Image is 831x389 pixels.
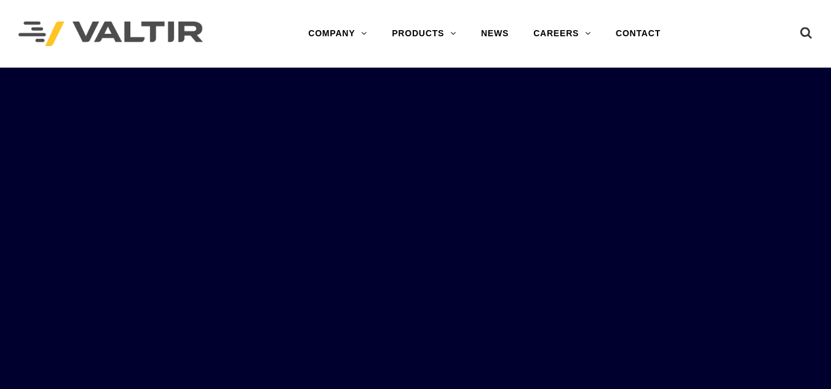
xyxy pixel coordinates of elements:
a: CAREERS [521,22,603,46]
a: COMPANY [296,22,380,46]
a: NEWS [469,22,521,46]
a: CONTACT [603,22,673,46]
a: PRODUCTS [380,22,469,46]
img: Valtir [18,22,203,47]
